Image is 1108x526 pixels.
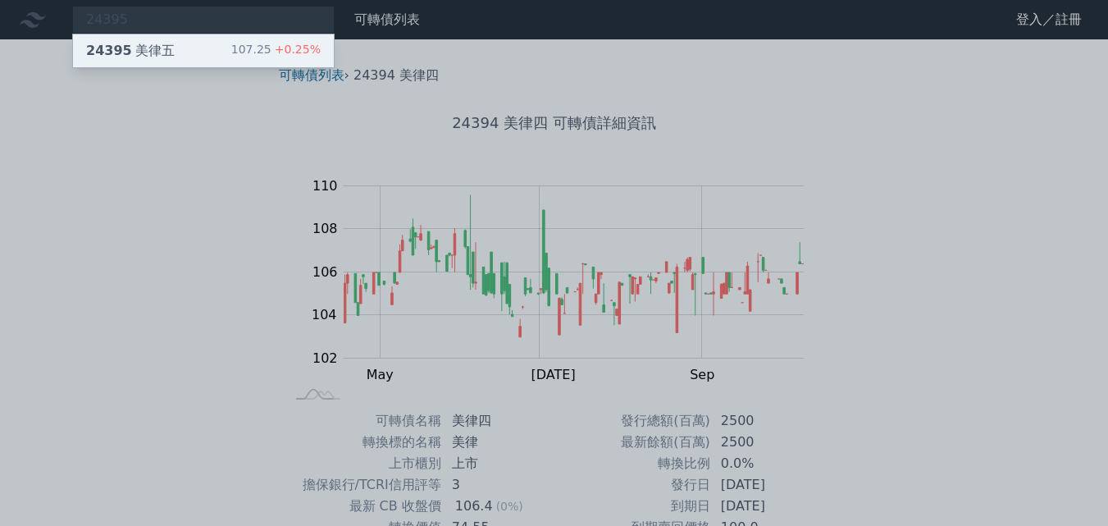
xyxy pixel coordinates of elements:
[231,41,321,61] div: 107.25
[271,43,321,56] span: +0.25%
[86,41,175,61] div: 美律五
[73,34,334,67] a: 24395美律五 107.25+0.25%
[1026,447,1108,526] div: 聊天小工具
[86,43,132,58] span: 24395
[1026,447,1108,526] iframe: Chat Widget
